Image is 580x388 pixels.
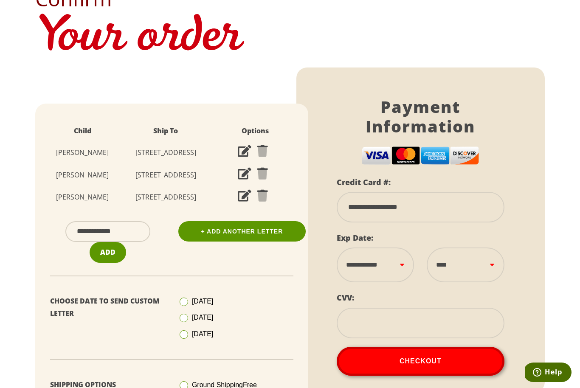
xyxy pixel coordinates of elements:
[50,295,166,320] p: Choose Date To Send Custom Letter
[44,164,121,186] td: [PERSON_NAME]
[100,247,115,257] span: Add
[525,363,572,384] iframe: Opens a widget where you can find more information
[121,141,210,164] td: [STREET_ADDRESS]
[44,186,121,208] td: [PERSON_NAME]
[192,314,213,321] span: [DATE]
[44,121,121,141] th: Child
[35,9,544,67] h1: Your order
[192,298,213,305] span: [DATE]
[210,121,300,141] th: Options
[337,177,391,187] label: Credit Card #:
[192,330,213,337] span: [DATE]
[44,141,121,164] td: [PERSON_NAME]
[337,347,504,376] button: Checkout
[337,97,504,136] h1: Payment Information
[337,292,354,303] label: CVV:
[121,164,210,186] td: [STREET_ADDRESS]
[178,221,306,242] a: + Add Another Letter
[362,146,479,165] img: cc-logos.png
[90,242,126,263] button: Add
[121,121,210,141] th: Ship To
[337,233,373,243] label: Exp Date:
[121,186,210,208] td: [STREET_ADDRESS]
